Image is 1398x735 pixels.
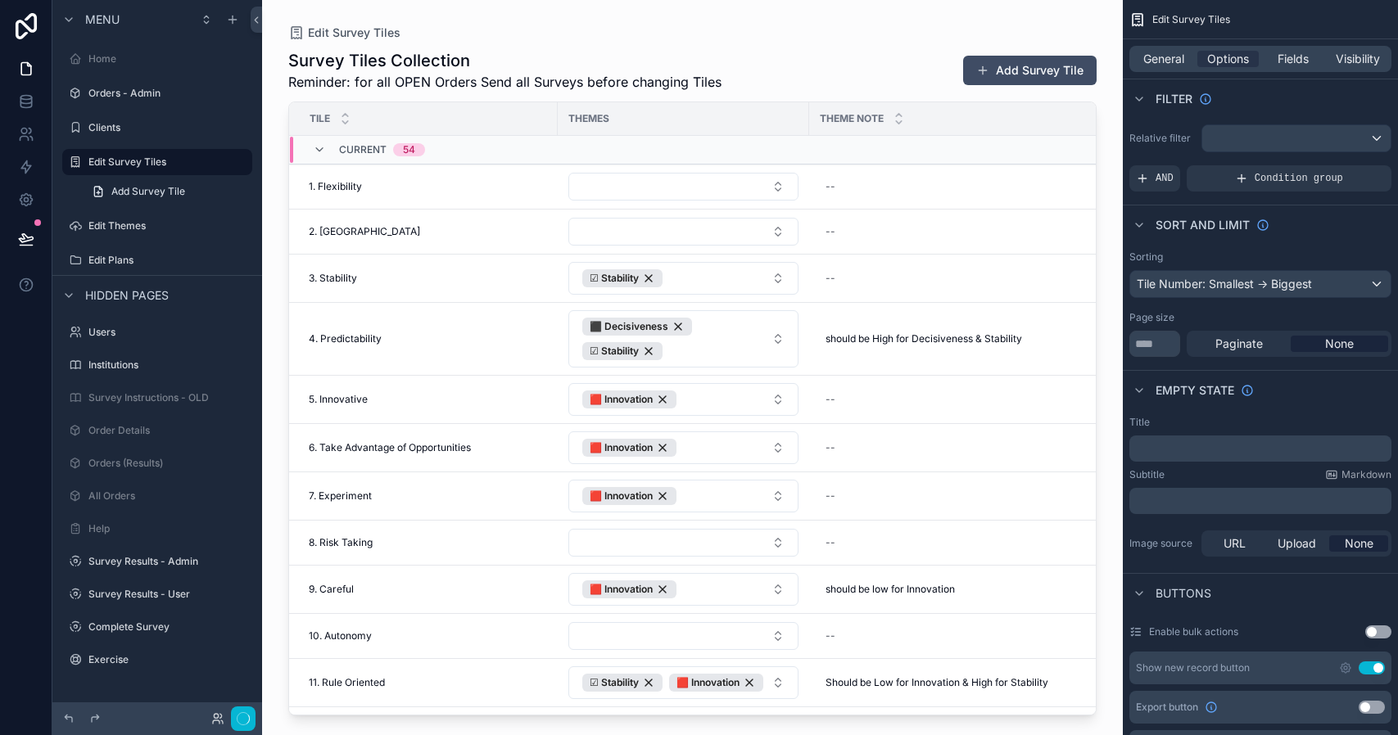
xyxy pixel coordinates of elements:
span: Fields [1278,51,1309,67]
span: Add Survey Tile [111,185,185,198]
span: Buttons [1156,585,1211,602]
a: Orders (Results) [62,450,252,476]
button: Unselect 1 [582,342,663,360]
h1: Survey Tiles Collection [288,49,722,72]
span: 4. Predictability [309,332,382,345]
span: Filter [1156,91,1192,107]
span: Options [1207,51,1249,67]
button: Unselect 1 [582,674,663,692]
span: URL [1224,535,1246,552]
label: Users [88,326,249,339]
span: Edit Survey Tiles [1152,13,1230,26]
span: 1. Flexibility [309,180,362,193]
label: Sorting [1129,250,1163,264]
button: Select Button [568,529,799,557]
div: -- [826,272,835,285]
span: None [1345,535,1373,552]
a: Order Details [62,417,252,444]
button: Unselect 5 [582,487,676,505]
button: Unselect 1 [582,269,663,287]
span: 🟥 Innovation [590,489,653,503]
div: -- [826,180,835,193]
label: Complete Survey [88,620,249,634]
a: Edit Survey Tiles [62,149,252,175]
label: Page size [1129,311,1174,324]
span: AND [1156,172,1174,185]
button: Select Button [568,173,799,201]
span: ☑ Stability [590,272,639,285]
a: Survey Instructions - OLD [62,385,252,411]
label: Image source [1129,537,1195,550]
a: Edit Themes [62,213,252,239]
button: Select Button [568,218,799,246]
span: 🟥 Innovation [676,676,740,689]
div: -- [826,629,835,643]
label: Title [1129,416,1150,429]
span: Paginate [1215,336,1263,352]
label: Exercise [88,653,249,666]
span: should be low for Innovation [826,583,955,596]
label: Survey Instructions - OLD [88,391,249,404]
button: Select Button [568,310,799,367]
button: Unselect 2 [582,318,692,336]
label: Relative filter [1129,132,1195,145]
div: -- [826,489,835,503]
label: Institutions [88,358,249,372]
div: scrollable content [1129,488,1391,514]
a: Home [62,46,252,72]
span: Current [339,143,387,156]
span: Theme Note [820,112,884,125]
label: Order Details [88,424,249,437]
label: Enable bulk actions [1149,625,1238,638]
span: 2. [GEOGRAPHIC_DATA] [309,225,420,238]
a: Users [62,319,252,345]
a: Edit Survey Tiles [288,25,400,41]
button: Select Button [568,262,799,295]
span: ☑ Stability [590,676,639,689]
div: 54 [403,143,415,156]
span: 🟥 Innovation [590,583,653,596]
span: Hidden pages [85,287,169,304]
div: scrollable content [1129,435,1391,462]
a: Add Survey Tile [82,178,252,205]
a: Exercise [62,647,252,673]
span: Visibility [1336,51,1380,67]
a: All Orders [62,483,252,509]
a: Complete Survey [62,614,252,640]
a: Edit Plans [62,247,252,273]
span: ⬛ Decisiveness [590,320,668,333]
span: General [1143,51,1184,67]
button: Unselect 5 [669,674,763,692]
button: Add Survey Tile [963,56,1097,85]
a: Clients [62,115,252,141]
a: Markdown [1325,468,1391,481]
span: Edit Survey Tiles [308,25,400,41]
button: Select Button [568,383,799,416]
a: Survey Results - Admin [62,548,252,575]
span: 3. Stability [309,272,357,285]
button: Select Button [568,622,799,650]
span: 10. Autonomy [309,629,372,643]
span: 5. Innovative [309,393,368,406]
div: Tile Number: Smallest -> Biggest [1130,271,1391,297]
label: Survey Results - Admin [88,555,249,568]
a: Help [62,516,252,542]
label: Edit Plans [88,254,249,267]
div: -- [826,536,835,549]
span: Empty state [1156,382,1234,399]
button: Tile Number: Smallest -> Biggest [1129,270,1391,298]
a: Orders - Admin [62,80,252,106]
span: Condition group [1255,172,1343,185]
span: Themes [568,112,609,125]
span: Should be Low for Innovation & High for Stability [826,676,1048,689]
div: -- [826,393,835,406]
label: Edit Themes [88,219,249,232]
label: Orders (Results) [88,457,249,470]
label: Edit Survey Tiles [88,156,242,169]
label: Subtitle [1129,468,1165,481]
div: Show new record button [1136,661,1250,674]
label: Survey Results - User [88,588,249,601]
span: Menu [85,11,120,28]
span: 7. Experiment [309,489,372,503]
span: should be High for Decisiveness & Stability [826,332,1022,345]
